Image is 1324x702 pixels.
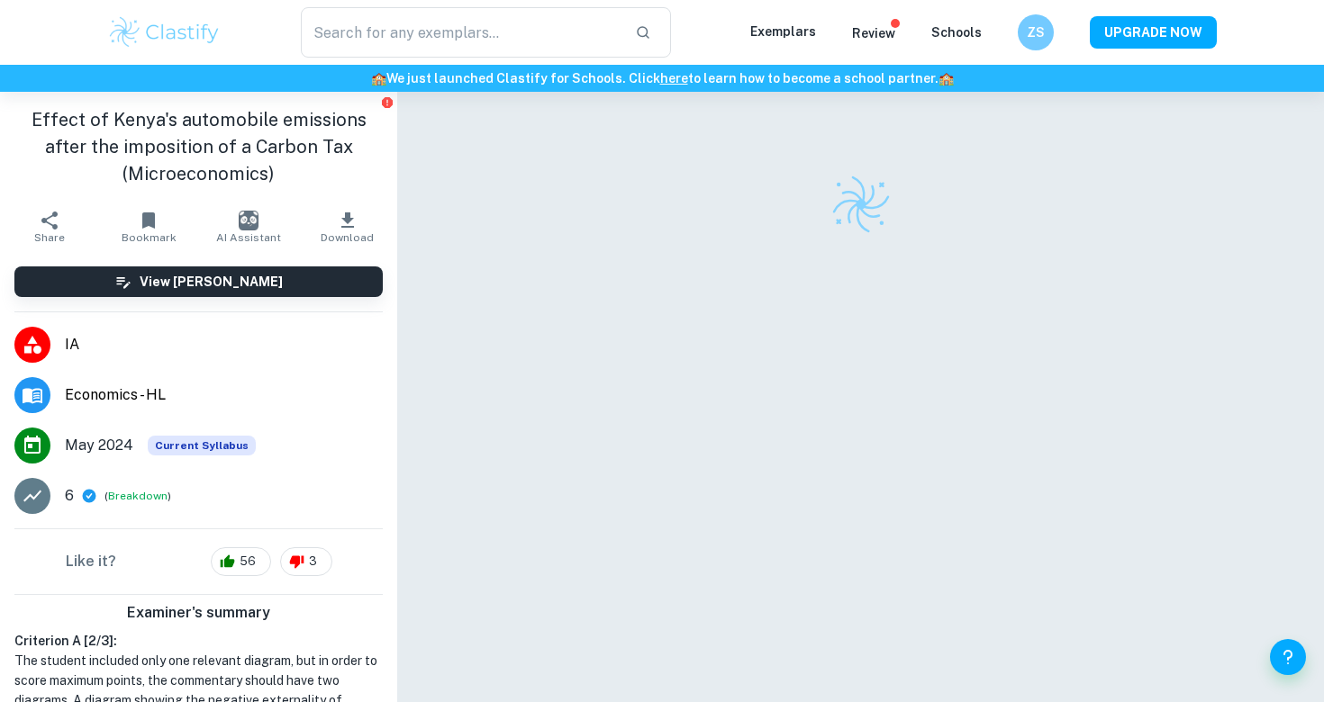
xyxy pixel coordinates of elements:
[99,202,198,252] button: Bookmark
[148,436,256,455] span: Current Syllabus
[66,551,116,572] h6: Like it?
[108,488,168,504] button: Breakdown
[1018,14,1054,50] button: ZS
[14,631,383,651] h6: Criterion A [ 2 / 3 ]:
[852,23,895,43] p: Review
[380,95,394,109] button: Report issue
[660,71,688,85] a: here
[65,384,383,406] span: Economics - HL
[122,231,177,244] span: Bookmark
[301,7,621,58] input: Search for any exemplars...
[1270,639,1306,675] button: Help and Feedback
[239,211,258,230] img: AI Assistant
[321,231,374,244] span: Download
[830,173,893,236] img: Clastify logo
[148,436,256,455] div: This exemplar is based on the current syllabus. Feel free to refer to it for inspiration/ideas wh...
[14,266,383,297] button: View [PERSON_NAME]
[199,202,298,252] button: AI Assistant
[65,435,133,456] span: May 2024
[1026,22,1047,42] h6: ZS
[216,231,281,244] span: AI Assistant
[65,334,383,355] span: IA
[140,272,283,292] h6: View [PERSON_NAME]
[280,547,332,576] div: 3
[299,553,327,571] span: 3
[298,202,397,252] button: Download
[750,22,816,41] p: Exemplars
[371,71,386,85] span: 🏫
[1090,16,1217,49] button: UPGRADE NOW
[211,547,271,576] div: 56
[14,106,383,187] h1: Effect of Kenya's automobile emissions after the imposition of a Carbon Tax (Microeconomics)
[65,485,74,507] p: 6
[107,14,222,50] img: Clastify logo
[34,231,65,244] span: Share
[230,553,266,571] span: 56
[931,25,982,40] a: Schools
[4,68,1320,88] h6: We just launched Clastify for Schools. Click to learn how to become a school partner.
[7,602,390,624] h6: Examiner's summary
[104,488,171,505] span: ( )
[939,71,954,85] span: 🏫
